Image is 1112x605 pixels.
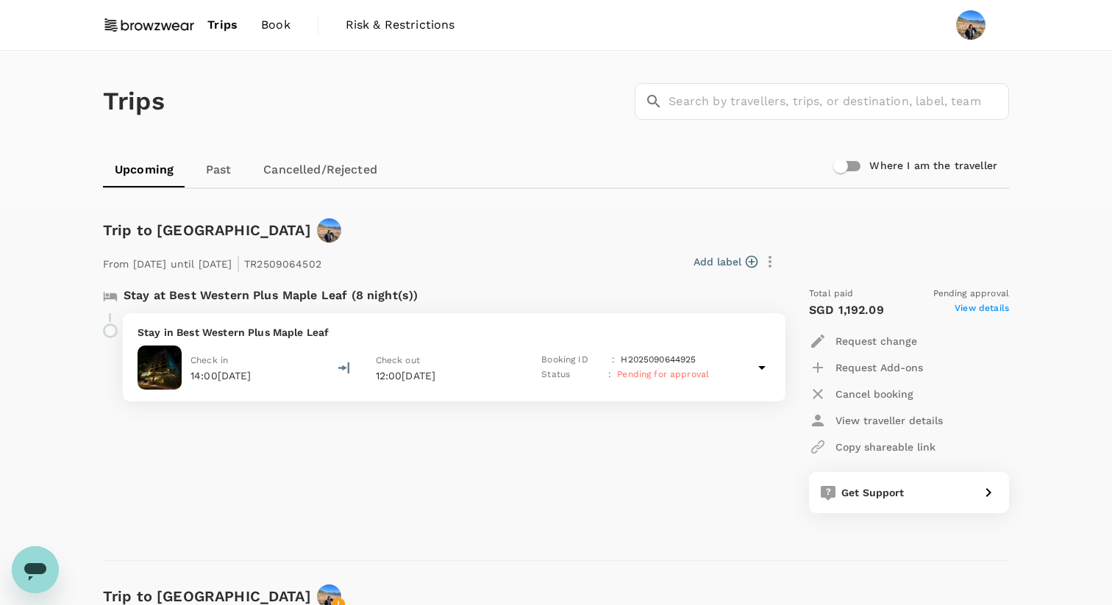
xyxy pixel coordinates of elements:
img: Browzwear Solutions Pte Ltd [103,9,196,41]
img: Deepa Subramaniam [956,10,986,40]
span: Trips [207,16,238,34]
span: Book [261,16,291,34]
span: Risk & Restrictions [346,16,455,34]
iframe: Button to launch messaging window [12,546,59,593]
